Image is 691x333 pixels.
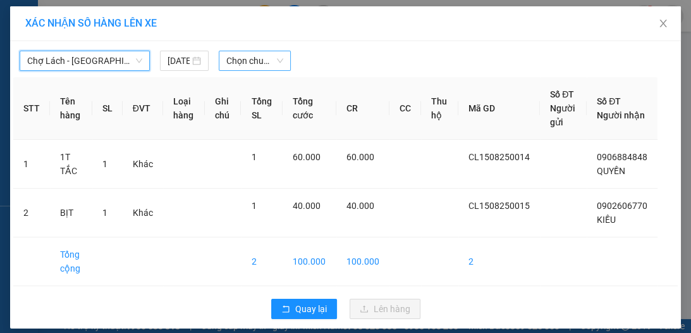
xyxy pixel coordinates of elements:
span: Gửi: [11,12,30,25]
span: Quay lại [295,302,327,316]
div: Sài Gòn [121,11,229,26]
span: close [658,18,668,28]
span: 40.000 [293,201,321,211]
th: Tên hàng [50,77,92,140]
span: 60.000 [346,152,374,162]
span: CL1508250014 [468,152,530,162]
span: Chọn chuyến [226,51,283,70]
button: rollbackQuay lại [271,299,337,319]
td: 100.000 [283,237,336,286]
span: Nhận: [121,12,151,25]
div: Tên hàng: BỊT ( : 1 ) [11,89,229,105]
td: Khác [123,189,163,237]
td: 2 [458,237,540,286]
div: 0902606770 [121,41,229,59]
span: 0906884848 [597,152,647,162]
span: QUYỀN [597,166,625,176]
span: 0902606770 [597,201,647,211]
span: SL [106,88,123,106]
span: 40.000 [346,201,374,211]
td: 100.000 [336,237,389,286]
span: KIỀU [597,215,616,225]
span: Người gửi [550,103,575,127]
th: Loại hàng [163,77,205,140]
span: 1 [251,152,256,162]
th: Tổng cước [283,77,336,140]
button: uploadLên hàng [350,299,420,319]
span: 1 [102,208,107,218]
th: Tổng SL [241,77,283,140]
td: 1 [13,140,50,189]
td: 2 [241,237,283,286]
td: 1T TẮC [50,140,92,189]
button: Close [645,6,681,42]
td: 2 [13,189,50,237]
td: Tổng cộng [50,237,92,286]
span: Số ĐT [597,96,621,106]
th: Thu hộ [421,77,458,140]
th: Mã GD [458,77,540,140]
div: 40.000 [9,66,114,82]
div: Chợ Lách [11,11,112,26]
td: Khác [123,140,163,189]
input: 15/08/2025 [168,54,190,68]
span: 1 [251,201,256,211]
span: Người nhận [597,110,645,120]
span: Chợ Lách - Sài Gòn [27,51,142,70]
th: ĐVT [123,77,163,140]
th: SL [92,77,123,140]
span: CR : [9,68,29,81]
th: Ghi chú [205,77,241,140]
div: KIỀU [121,26,229,41]
th: CR [336,77,389,140]
span: XÁC NHẬN SỐ HÀNG LÊN XE [25,17,157,29]
span: 1 [102,159,107,169]
span: Số ĐT [550,89,574,99]
span: rollback [281,305,290,315]
span: CL1508250015 [468,201,530,211]
th: CC [389,77,421,140]
span: 60.000 [293,152,321,162]
td: BỊT [50,189,92,237]
th: STT [13,77,50,140]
